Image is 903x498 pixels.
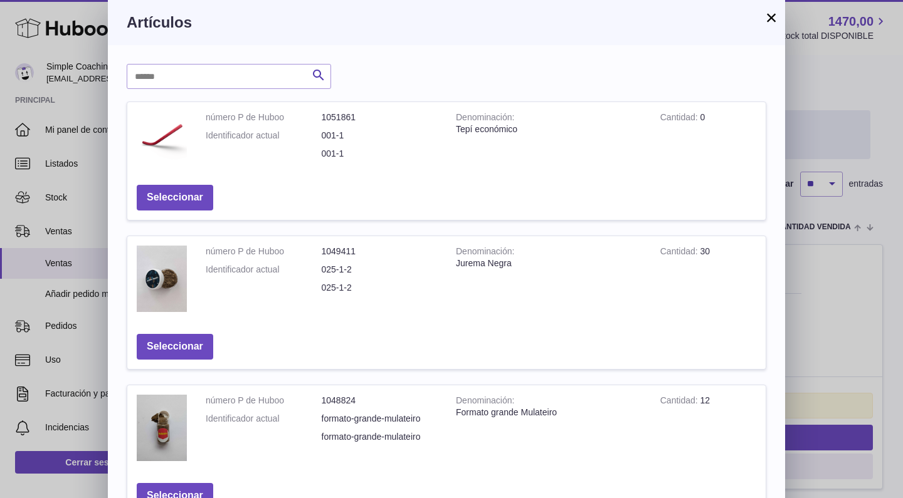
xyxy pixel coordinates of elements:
[456,246,514,259] strong: Denominación
[322,130,438,142] dd: 001-1
[206,413,322,425] dt: Identificador actual
[137,112,187,162] img: Tepí económico
[137,185,213,210] button: Seleccionar
[206,130,322,142] dt: Identificador actual
[456,407,642,418] div: Formato grande Mulateiro
[322,264,438,276] dd: 025-1-2
[651,102,766,175] td: 0
[660,395,700,408] strong: Cantidad
[651,236,766,324] td: 30
[764,10,779,25] button: ×
[456,257,642,269] div: Jurema Negra
[322,246,438,257] dd: 1049411
[456,123,642,135] div: Tepí económico
[206,112,322,123] dt: número P de Huboo
[322,413,438,425] dd: formato-grande-mulateiro
[206,395,322,407] dt: número P de Huboo
[127,13,766,33] h3: Artículos
[456,112,514,125] strong: Denominación
[322,431,438,443] dd: formato-grande-mulateiro
[651,385,766,474] td: 12
[322,148,438,160] dd: 001-1
[137,246,187,312] img: Jurema Negra
[137,395,187,461] img: Formato grande Mulateiro
[322,282,438,294] dd: 025-1-2
[206,246,322,257] dt: número P de Huboo
[137,334,213,360] button: Seleccionar
[660,112,700,125] strong: Cantidad
[322,112,438,123] dd: 1051861
[456,395,514,408] strong: Denominación
[206,264,322,276] dt: Identificador actual
[322,395,438,407] dd: 1048824
[660,246,700,259] strong: Cantidad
